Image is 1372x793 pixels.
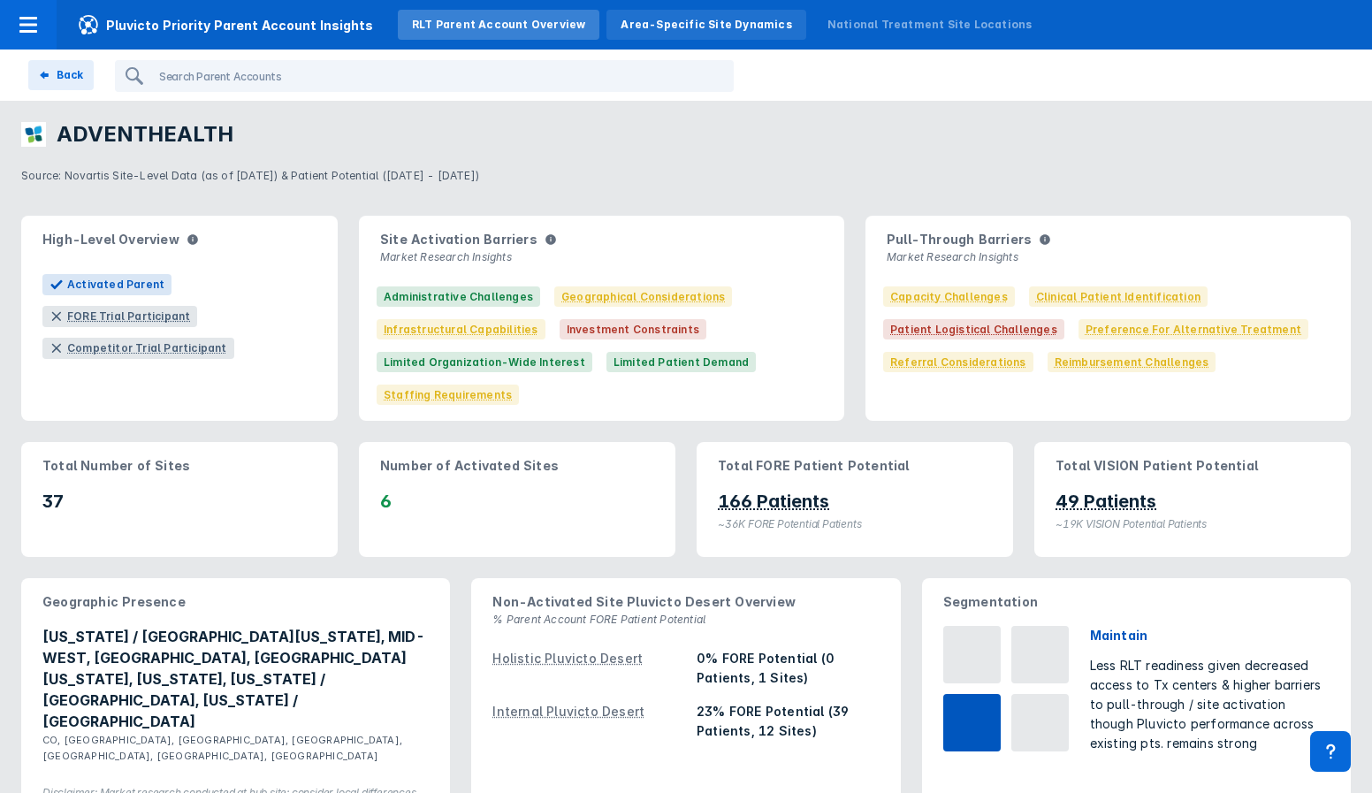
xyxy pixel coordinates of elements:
p: 6 [359,490,675,534]
img: adventhealth [21,122,46,147]
a: National Treatment Site Locations [813,10,1047,40]
span: Capacity Challenges [890,290,1008,303]
span: Activated Parent [67,277,164,293]
div: National Treatment Site Locations [827,17,1033,33]
span: Pull-Through Barriers [887,230,1039,249]
div: Internal Pluvicto Desert [492,704,644,719]
p: 166 Patients [718,490,829,513]
p: Source: Novartis Site-Level Data (as of [DATE]) & Patient Potential ([DATE] - [DATE]) [21,161,1351,184]
p: Total VISION Patient Potential [1056,456,1330,476]
span: Referral Considerations [890,355,1026,369]
span: High-Level Overview [42,230,187,249]
span: Site Activation Barriers [380,230,545,249]
a: Area-Specific Site Dynamics [606,10,805,40]
div: Area-Specific Site Dynamics [621,17,791,33]
div: Competitor Trial Participant [67,341,227,355]
span: Infrastructural Capabilities [384,323,538,336]
span: Preference for Alternative Treatment [1086,323,1301,336]
span: Pluvicto Priority Parent Account Insights [57,14,394,35]
div: Contact Support [1310,731,1351,772]
span: Limited Patient Demand [614,355,749,369]
h3: ADVENTHEALTH [57,124,233,145]
button: Back [28,60,94,90]
div: Less RLT readiness given decreased access to Tx centers & higher barriers to pull-through / site ... [1090,656,1330,753]
p: Segmentation [943,592,1330,612]
a: RLT Parent Account Overview [398,10,599,40]
p: Market Research Insights [887,249,1330,265]
div: FORE Trial Participant [67,309,190,323]
div: RLT Parent Account Overview [412,17,585,33]
input: Search Parent Accounts [152,62,682,90]
div: 0% FORE Potential (0 Patients, 1 Sites) [697,649,880,688]
span: Limited Organization-Wide Interest [384,355,585,369]
div: Maintain [1090,626,1330,645]
span: Investment Constraints [567,323,699,336]
span: Administrative Challenges [384,290,533,303]
span: Staffing Requirements [384,388,512,401]
div: 23% FORE Potential (39 Patients, 12 Sites) [697,702,880,741]
span: Geographical Considerations [561,290,725,303]
span: Clinical Patient Identification [1036,290,1200,303]
p: Geographic Presence [42,592,429,612]
p: Number of Activated Sites [380,456,654,476]
p: Non-Activated Site Pluvicto Desert Overview [492,592,879,612]
p: 49 Patients [1056,490,1156,513]
p: % Parent Account FORE Patient Potential [492,612,879,628]
p: [US_STATE] / [GEOGRAPHIC_DATA][US_STATE], MID-WEST, [GEOGRAPHIC_DATA], [GEOGRAPHIC_DATA][US_STATE... [42,626,429,732]
p: CO, [GEOGRAPHIC_DATA], [GEOGRAPHIC_DATA], [GEOGRAPHIC_DATA], [GEOGRAPHIC_DATA], [GEOGRAPHIC_DATA]... [42,732,429,764]
span: Patient Logistical Challenges [890,323,1057,336]
div: Holistic Pluvicto Desert [492,651,643,666]
figcaption: ~36K FORE Potential Patients [718,513,992,536]
p: 37 [21,490,338,534]
p: Market Research Insights [380,249,823,265]
div: Back [57,67,83,83]
p: Total FORE Patient Potential [718,456,992,476]
figcaption: ~19K VISION Potential Patients [1056,513,1330,536]
span: Reimbursement Challenges [1055,355,1209,369]
p: Total Number of Sites [42,456,316,476]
